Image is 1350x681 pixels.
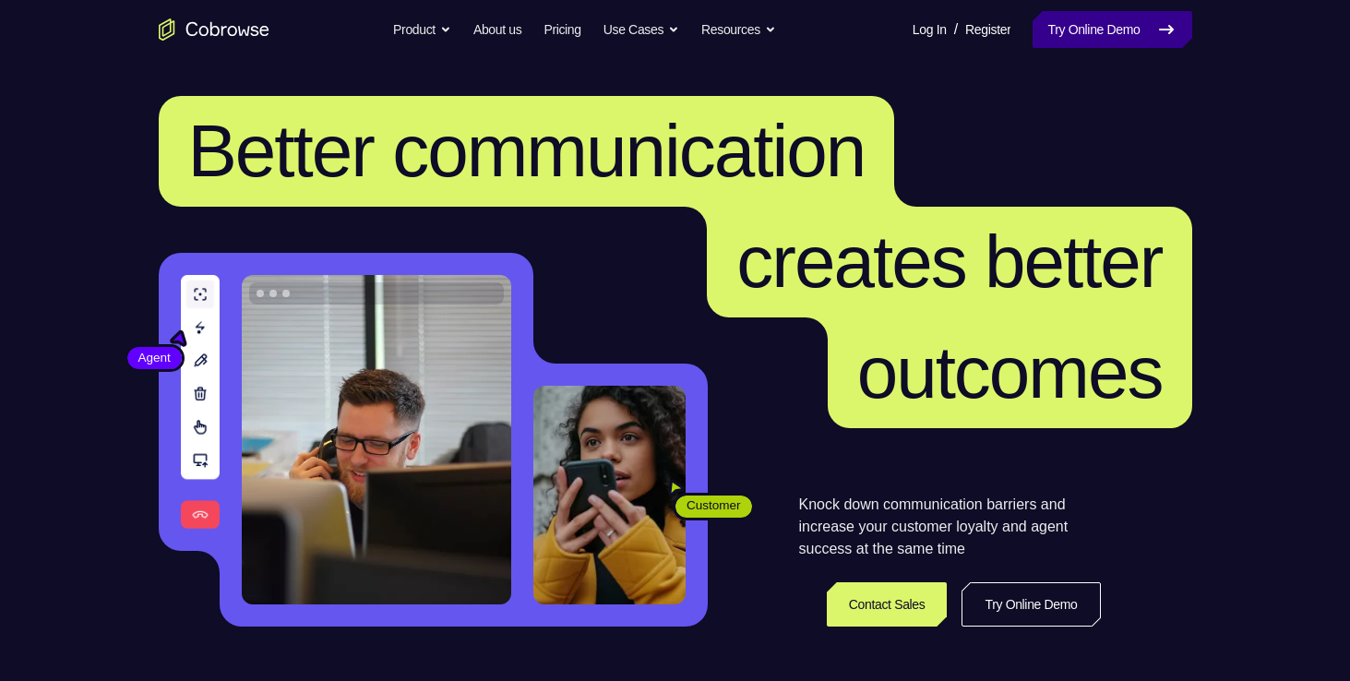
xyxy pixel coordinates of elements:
[159,18,269,41] a: Go to the home page
[857,331,1163,413] span: outcomes
[736,221,1162,303] span: creates better
[1033,11,1191,48] a: Try Online Demo
[827,582,948,627] a: Contact Sales
[242,275,511,604] img: A customer support agent talking on the phone
[799,494,1101,560] p: Knock down communication barriers and increase your customer loyalty and agent success at the sam...
[544,11,580,48] a: Pricing
[965,11,1010,48] a: Register
[962,582,1100,627] a: Try Online Demo
[954,18,958,41] span: /
[473,11,521,48] a: About us
[393,11,451,48] button: Product
[188,110,866,192] span: Better communication
[603,11,679,48] button: Use Cases
[913,11,947,48] a: Log In
[533,386,686,604] img: A customer holding their phone
[701,11,776,48] button: Resources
